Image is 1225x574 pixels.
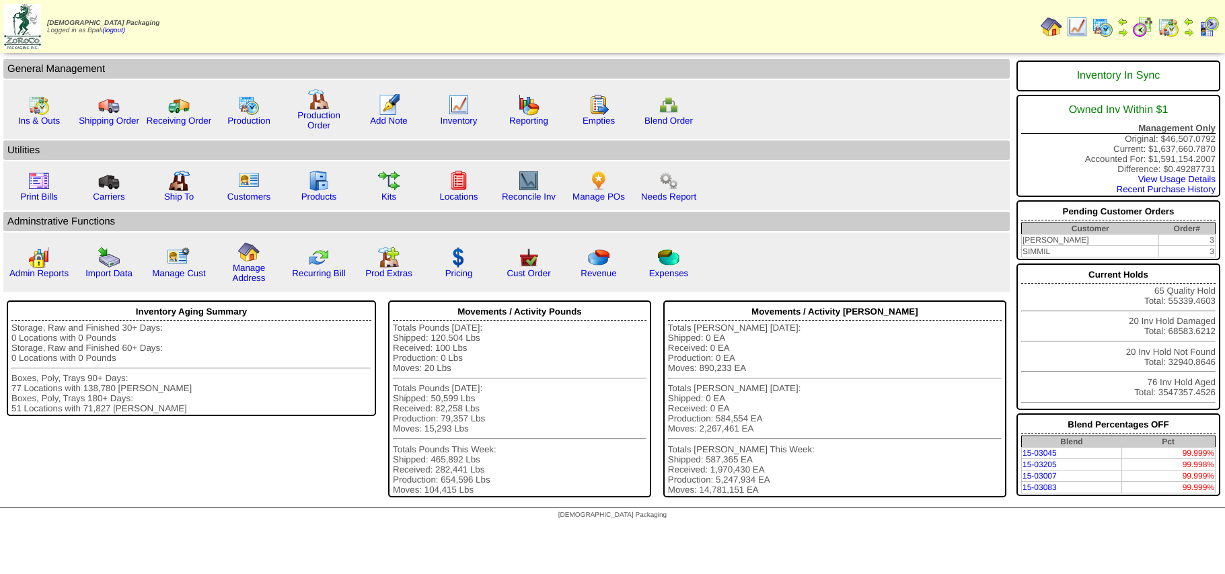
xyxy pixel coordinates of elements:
a: Admin Reports [9,268,69,278]
a: Recent Purchase History [1117,184,1216,194]
a: Customers [227,192,270,202]
div: Totals Pounds [DATE]: Shipped: 120,504 Lbs Received: 100 Lbs Production: 0 Lbs Moves: 20 Lbs Tota... [393,323,646,495]
img: home.gif [1041,16,1062,38]
div: Current Holds [1021,266,1216,284]
td: Adminstrative Functions [3,212,1010,231]
a: Expenses [649,268,689,278]
a: Manage Address [233,263,266,283]
div: Pending Customer Orders [1021,203,1216,220]
div: Blend Percentages OFF [1021,416,1216,434]
img: orders.gif [378,94,400,116]
div: Original: $46,507.0792 Current: $1,637,660.7870 Accounted For: $1,591,154.2007 Difference: $0.492... [1016,95,1220,197]
a: Production [227,116,270,126]
div: Movements / Activity [PERSON_NAME] [668,303,1002,321]
img: zoroco-logo-small.webp [4,4,41,49]
a: Ship To [164,192,194,202]
div: Totals [PERSON_NAME] [DATE]: Shipped: 0 EA Received: 0 EA Production: 0 EA Moves: 890,233 EA Tota... [668,323,1002,495]
img: line_graph.gif [448,94,470,116]
img: cust_order.png [518,247,540,268]
a: View Usage Details [1138,174,1216,184]
img: truck2.gif [168,94,190,116]
a: Pricing [445,268,473,278]
img: dollar.gif [448,247,470,268]
a: Needs Report [641,192,696,202]
img: arrowleft.gif [1117,16,1128,27]
img: factory2.gif [168,170,190,192]
a: Shipping Order [79,116,139,126]
a: Receiving Order [147,116,211,126]
td: 99.999% [1121,470,1215,482]
a: 15-03083 [1023,483,1057,492]
span: Logged in as Bpali [47,19,159,34]
img: graph2.png [28,247,50,268]
img: pie_chart2.png [658,247,679,268]
th: Blend [1021,436,1121,448]
td: Utilities [3,140,1010,160]
th: Order# [1159,223,1216,235]
td: General Management [3,59,1010,79]
img: managecust.png [167,247,192,268]
a: 15-03205 [1023,460,1057,469]
img: network.png [658,94,679,116]
img: arrowright.gif [1183,27,1194,38]
div: Inventory In Sync [1021,63,1216,89]
img: po.png [588,170,609,192]
img: home.gif [238,241,260,263]
a: Import Data [85,268,133,278]
img: calendarprod.gif [1092,16,1113,38]
img: graph.gif [518,94,540,116]
img: truck3.gif [98,170,120,192]
img: calendarblend.gif [1132,16,1154,38]
img: workorder.gif [588,94,609,116]
div: Inventory Aging Summary [11,303,371,321]
img: line_graph.gif [1066,16,1088,38]
img: calendarinout.gif [1158,16,1179,38]
a: (logout) [102,27,125,34]
a: 15-03045 [1023,448,1057,458]
a: Empties [583,116,615,126]
a: Prod Extras [365,268,412,278]
a: Ins & Outs [18,116,60,126]
td: 3 [1159,235,1216,246]
th: Pct [1121,436,1215,448]
th: Customer [1021,223,1158,235]
img: calendarprod.gif [238,94,260,116]
img: cabinet.gif [308,170,330,192]
td: 99.999% [1121,482,1215,493]
a: Production Order [297,110,340,130]
a: Recurring Bill [292,268,345,278]
img: prodextras.gif [378,247,400,268]
img: factory.gif [308,89,330,110]
a: Manage Cust [152,268,205,278]
a: Kits [381,192,396,202]
a: Cust Order [507,268,550,278]
div: Owned Inv Within $1 [1021,97,1216,123]
img: locations.gif [448,170,470,192]
img: arrowleft.gif [1183,16,1194,27]
td: SIMMIL [1021,246,1158,257]
a: 15-03007 [1023,471,1057,481]
a: Reporting [509,116,548,126]
a: Locations [439,192,478,202]
a: Reconcile Inv [502,192,556,202]
span: [DEMOGRAPHIC_DATA] Packaging [47,19,159,27]
img: customers.gif [238,170,260,192]
a: Print Bills [20,192,58,202]
img: truck.gif [98,94,120,116]
a: Add Note [370,116,408,126]
div: Storage, Raw and Finished 30+ Days: 0 Locations with 0 Pounds Storage, Raw and Finished 60+ Days:... [11,323,371,413]
img: import.gif [98,247,120,268]
span: [DEMOGRAPHIC_DATA] Packaging [558,511,667,519]
img: line_graph2.gif [518,170,540,192]
td: 99.998% [1121,459,1215,470]
img: calendarcustomer.gif [1198,16,1220,38]
img: workflow.png [658,170,679,192]
img: pie_chart.png [588,247,609,268]
div: Movements / Activity Pounds [393,303,646,321]
a: Revenue [581,268,616,278]
div: 65 Quality Hold Total: 55339.4603 20 Inv Hold Damaged Total: 68583.6212 20 Inv Hold Not Found Tot... [1016,263,1220,410]
td: 3 [1159,246,1216,257]
img: arrowright.gif [1117,27,1128,38]
td: [PERSON_NAME] [1021,235,1158,246]
img: reconcile.gif [308,247,330,268]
